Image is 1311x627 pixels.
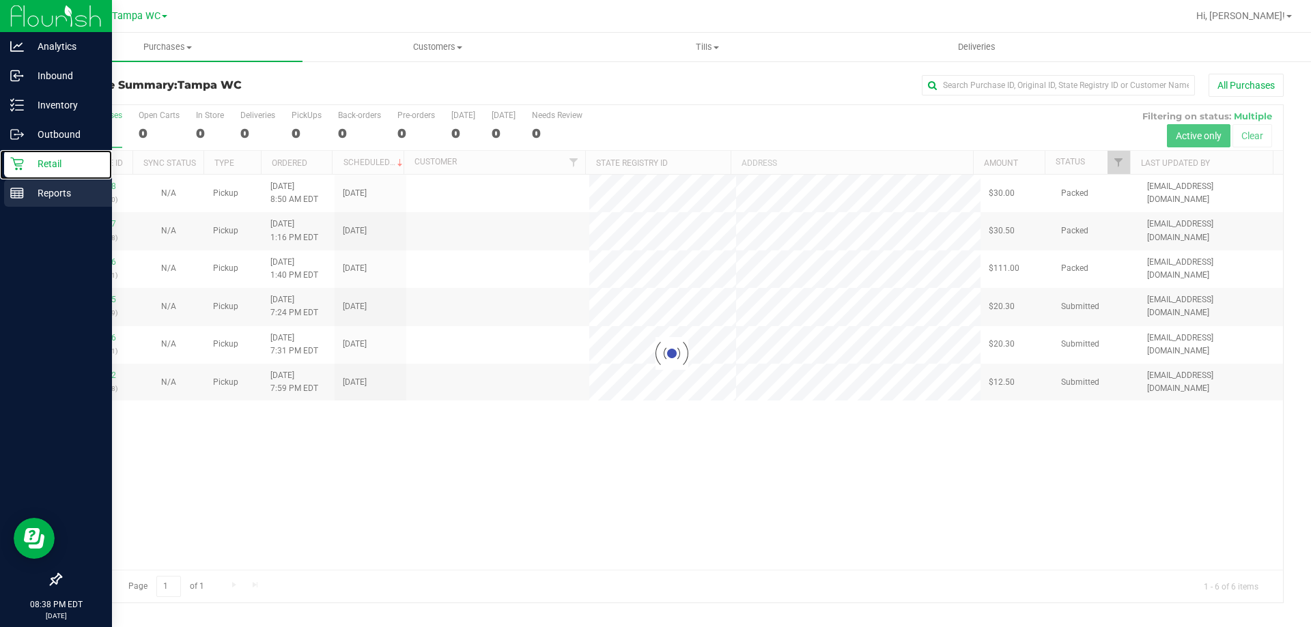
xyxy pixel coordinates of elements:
span: Hi, [PERSON_NAME]! [1196,10,1285,21]
inline-svg: Outbound [10,128,24,141]
span: Customers [303,41,572,53]
inline-svg: Analytics [10,40,24,53]
p: Inbound [24,68,106,84]
inline-svg: Retail [10,157,24,171]
h3: Purchase Summary: [60,79,468,91]
p: [DATE] [6,611,106,621]
inline-svg: Inbound [10,69,24,83]
p: Inventory [24,97,106,113]
p: Outbound [24,126,106,143]
inline-svg: Inventory [10,98,24,112]
inline-svg: Reports [10,186,24,200]
a: Purchases [33,33,302,61]
span: Tampa WC [112,10,160,22]
span: Deliveries [940,41,1014,53]
input: Search Purchase ID, Original ID, State Registry ID or Customer Name... [922,75,1195,96]
span: Purchases [33,41,302,53]
button: All Purchases [1209,74,1284,97]
p: Analytics [24,38,106,55]
p: Retail [24,156,106,172]
a: Tills [572,33,842,61]
p: 08:38 PM EDT [6,598,106,611]
iframe: Resource center [14,518,55,559]
p: Reports [24,185,106,201]
span: Tills [573,41,841,53]
a: Deliveries [842,33,1112,61]
span: Tampa WC [178,78,242,91]
a: Customers [302,33,572,61]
